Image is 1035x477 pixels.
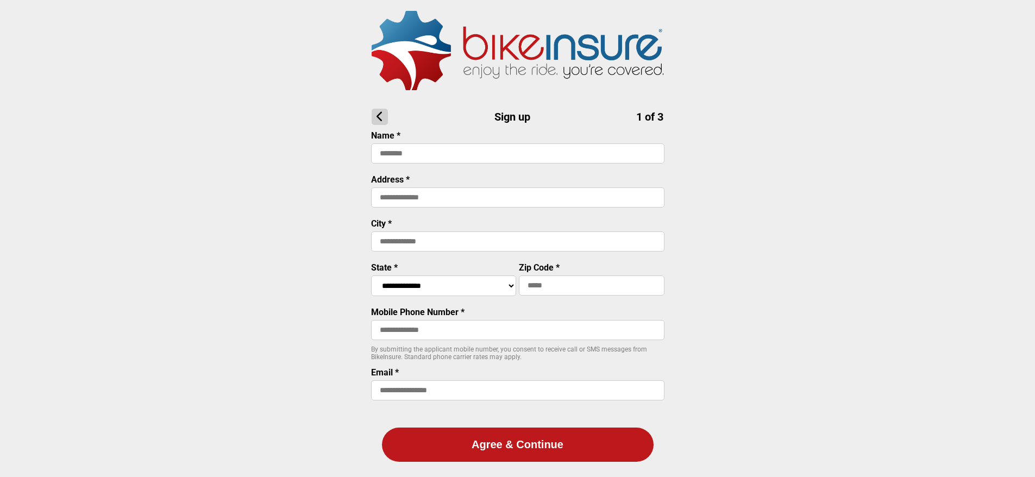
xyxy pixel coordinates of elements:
label: Address * [371,174,410,185]
label: Mobile Phone Number * [371,307,465,317]
button: Agree & Continue [382,428,654,462]
label: Zip Code * [519,262,560,273]
label: City * [371,218,392,229]
label: Name * [371,130,400,141]
p: By submitting the applicant mobile number, you consent to receive call or SMS messages from BikeI... [371,346,664,361]
label: State * [371,262,398,273]
h1: Sign up [372,109,663,125]
label: Email * [371,367,399,378]
span: 1 of 3 [636,110,663,123]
